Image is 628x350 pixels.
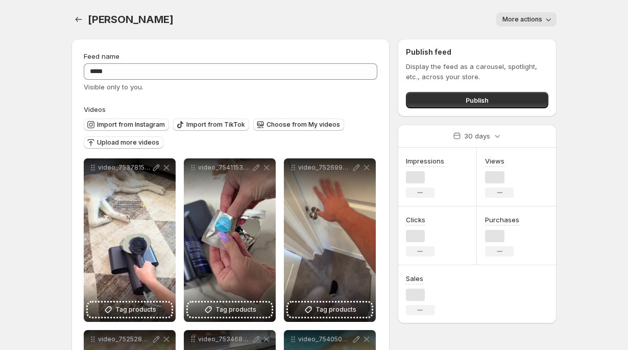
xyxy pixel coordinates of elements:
button: Upload more videos [84,136,163,149]
button: Import from TikTok [173,119,249,131]
button: Tag products [88,302,172,317]
span: Import from TikTok [186,121,245,129]
span: Videos [84,105,106,113]
span: Publish [466,95,489,105]
h3: Purchases [485,215,519,225]
p: video_7526993133939313951 [298,164,351,172]
button: Import from Instagram [84,119,169,131]
button: Choose from My videos [253,119,344,131]
h3: Impressions [406,156,444,166]
button: More actions [496,12,557,27]
span: Upload more videos [97,138,159,147]
span: Feed name [84,52,119,60]
p: Display the feed as a carousel, spotlight, etc., across your store. [406,61,548,82]
button: Publish [406,92,548,108]
p: video_7534683050383281463 [198,335,251,343]
button: Tag products [288,302,372,317]
p: video_7537815238318558494 [98,164,151,172]
button: Tag products [188,302,272,317]
h3: Views [485,156,504,166]
h3: Clicks [406,215,425,225]
span: Tag products [215,305,256,315]
div: video_7537815238318558494Tag products [84,158,176,322]
div: video_7526993133939313951Tag products [284,158,376,322]
p: video_7540506095576567095 [298,335,351,343]
h2: Publish feed [406,47,548,57]
span: Visible only to you. [84,83,143,91]
span: [PERSON_NAME] [88,13,173,26]
span: Choose from My videos [267,121,340,129]
span: Import from Instagram [97,121,165,129]
span: More actions [502,15,542,24]
button: Settings [71,12,86,27]
span: Tag products [115,305,156,315]
p: 30 days [464,131,490,141]
p: video_7525289254428364046 [98,335,151,343]
div: video_7541153478454856973Tag products [184,158,276,322]
h3: Sales [406,273,423,284]
span: Tag products [316,305,356,315]
p: video_7541153478454856973 [198,164,251,172]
